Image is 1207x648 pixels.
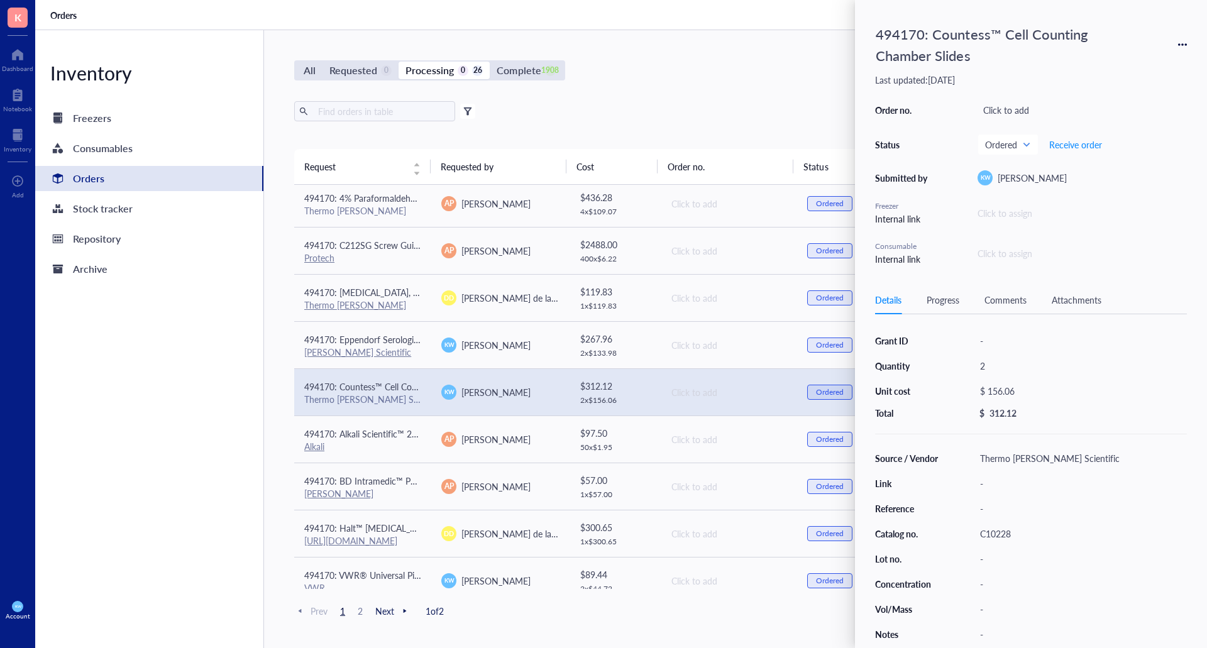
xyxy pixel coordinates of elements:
span: 494170: BD Intramedic™ PE Tubing 0.015 in., 1.09 mm, 10 ft., PE 20 Tubing [304,475,600,487]
div: Submitted by [875,172,932,184]
div: segmented control [294,60,565,80]
span: [PERSON_NAME] [461,480,531,493]
div: - [974,575,1187,593]
div: 1 x $ 57.00 [580,490,651,500]
span: [PERSON_NAME] [461,197,531,210]
div: 312.12 [989,407,1017,419]
span: [PERSON_NAME] [461,339,531,351]
div: 0 [458,65,468,76]
td: Click to add [660,180,797,227]
div: Ordered [816,576,844,586]
div: Inventory [35,60,263,85]
span: 494170: VWR® Universal Pipette Tips (200uL) [304,569,485,581]
td: Click to add [660,557,797,604]
span: 494170: Eppendorf Serological Pipets, sterile, free of detectable pyrogens, DNA, RNase and DNase.... [304,333,934,346]
div: Progress [927,293,959,307]
div: Quantity [875,360,939,371]
span: KW [14,604,21,608]
span: 494170: Alkali Scientific™ 2" Cardboard Freezer Boxes with Drain Holes - Water and Ice Resistant ... [304,427,785,440]
div: All [304,62,316,79]
div: Dashboard [2,65,33,72]
div: Internal link [875,212,932,226]
div: Click to add [671,385,787,399]
div: $ 436.28 [580,190,651,204]
span: [PERSON_NAME] de la [PERSON_NAME] [461,527,623,540]
div: Account [6,612,30,620]
a: VWR [304,581,325,594]
div: Stock tracker [73,200,133,217]
div: Ordered [816,387,844,397]
td: Click to add [660,415,797,463]
div: - [974,625,1187,643]
div: 4 x $ 109.07 [580,207,651,217]
span: KW [444,341,454,349]
div: - [974,475,1187,492]
div: $ 119.83 [580,285,651,299]
div: Orders [73,170,104,187]
div: Grant ID [875,335,939,346]
span: AP [444,481,454,492]
span: [PERSON_NAME] [461,386,531,398]
div: Ordered [816,293,844,303]
div: Add [12,191,24,199]
a: Protech [304,251,334,264]
span: KW [980,173,990,182]
div: Processing [405,62,454,79]
div: Click to assign [978,246,1187,260]
div: Catalog no. [875,528,939,539]
td: Click to add [660,274,797,321]
div: Status [875,139,932,150]
span: [PERSON_NAME] [461,574,531,587]
span: 494170: Countess™ Cell Counting Chamber Slides [304,380,499,393]
div: Thermo [PERSON_NAME] Scientific [974,449,1187,467]
a: Inventory [4,125,31,153]
span: [PERSON_NAME] [998,172,1067,184]
span: [PERSON_NAME] de la [PERSON_NAME] [461,292,623,304]
div: Click to add [671,244,787,258]
th: Order no. [658,149,794,184]
a: Thermo [PERSON_NAME] [304,299,406,311]
div: Repository [73,230,121,248]
div: Notebook [3,105,32,113]
div: Source / Vendor [875,453,939,464]
span: Prev [294,605,328,617]
div: 50 x $ 1.95 [580,442,651,453]
span: KW [444,388,454,397]
div: Comments [984,293,1027,307]
div: Concentration [875,578,939,590]
th: Requested by [431,149,567,184]
div: 1 x $ 119.83 [580,301,651,311]
span: 2 [353,605,368,617]
div: Last updated: [DATE] [875,74,1187,85]
div: $ 57.00 [580,473,651,487]
span: 494170: Halt™ [MEDICAL_DATA] and Phosphatase Inhibitor Cocktail (100X) [304,522,600,534]
td: Click to add [660,227,797,274]
div: Order no. [875,104,932,116]
a: Dashboard [2,45,33,72]
div: Reference [875,503,939,514]
span: Receive order [1049,140,1102,150]
a: Freezers [35,106,263,131]
div: $ [979,407,984,419]
div: Details [875,293,901,307]
div: $ 2488.00 [580,238,651,251]
div: 494170: Countess™ Cell Counting Chamber Slides [870,20,1134,69]
div: Attachments [1052,293,1101,307]
div: Consumables [73,140,133,157]
th: Request [294,149,431,184]
div: C10228 [974,525,1187,542]
div: Click to add [671,338,787,352]
div: Ordered [816,199,844,209]
div: 2 x $ 133.98 [580,348,651,358]
div: Consumable [875,241,932,252]
div: $ 267.96 [580,332,651,346]
div: Complete [497,62,541,79]
div: Click to add [671,527,787,541]
div: Click to assign [978,206,1187,220]
span: 1 of 2 [426,605,444,617]
a: [PERSON_NAME] Scientific [304,346,411,358]
div: Ordered [816,481,844,491]
div: - [974,332,1187,349]
div: Vol/Mass [875,603,939,615]
div: 26 [472,65,483,76]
